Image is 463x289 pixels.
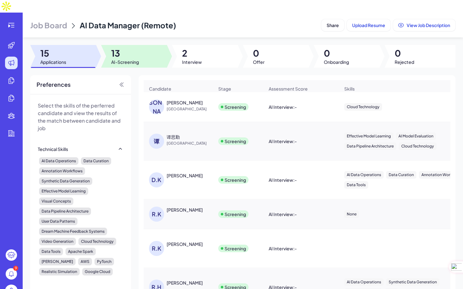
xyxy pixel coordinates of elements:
[149,134,164,149] div: 谭
[39,258,76,265] div: [PERSON_NAME]
[324,47,349,59] span: 0
[39,238,76,245] div: Video Generation
[38,146,68,152] div: Technical Skills
[167,99,203,106] div: 杨超
[39,218,77,225] div: User Data Patterns
[167,207,203,213] div: Raman Kumar
[269,86,308,92] span: Assessment Score
[80,20,176,30] span: AI Data Manager (Remote)
[407,22,450,28] span: View Job Description
[269,245,297,252] div: AI Interview : -
[149,86,171,92] span: Candidate
[82,268,113,275] div: Google Cloud
[39,187,88,195] div: Effective Model Learning
[225,138,246,144] div: Screening
[37,80,71,89] span: Preferences
[386,278,439,286] div: Synthetic Data Generation
[81,157,111,165] div: Data Curation
[167,134,180,140] div: 谭思勤
[182,59,202,65] span: Interview
[149,172,164,187] div: D.K
[225,211,246,217] div: Screening
[344,210,359,218] div: None
[39,157,78,165] div: AI Data Operations
[39,177,92,185] div: Synthetic Data Generation
[327,22,339,28] span: Share
[39,167,85,175] div: Annotation Workflows
[167,172,203,179] div: Durga Kotha
[344,181,368,189] div: Data Tools
[78,238,116,245] div: Cloud Technology
[111,47,139,59] span: 13
[78,258,92,265] div: AWS
[149,207,164,222] div: R.K
[39,268,80,275] div: Realistic Simulation
[182,47,202,59] span: 2
[269,177,297,183] div: AI Interview : -
[225,104,246,110] div: Screening
[38,102,123,132] p: Select the skills of the perferred candidate and view the results of the match between candidate ...
[269,104,297,110] div: AI Interview : -
[344,86,355,92] span: Skills
[321,19,344,31] button: Share
[352,22,385,28] span: Upload Resume
[39,248,63,255] div: Data Tools
[344,132,393,140] div: Effective Model Learning
[167,140,214,147] span: [GEOGRAPHIC_DATA]
[149,241,164,256] div: R.K
[395,59,414,65] span: Rejected
[269,211,297,217] div: AI Interview : -
[393,19,455,31] button: View Job Description
[269,138,297,144] div: AI Interview : -
[395,47,414,59] span: 0
[344,103,382,111] div: Cloud Technology
[111,59,139,65] span: AI-Screening
[39,228,107,235] div: Dream Machine Feedback Systems
[40,47,66,59] span: 15
[344,171,384,179] div: AI Data Operations
[30,20,67,30] span: Job Board
[344,278,384,286] div: AI Data Operations
[225,177,246,183] div: Screening
[149,99,164,114] div: [PERSON_NAME]
[386,171,416,179] div: Data Curation
[218,86,231,92] span: Stage
[253,59,265,65] span: Offer
[225,245,246,252] div: Screening
[396,132,436,140] div: AI Model Evaluation
[344,142,396,150] div: Data Pipeline Architecture
[399,142,437,150] div: Cloud Technology
[253,47,265,59] span: 0
[39,208,91,215] div: Data Pipeline Architecture
[13,266,18,271] div: 9
[347,19,391,31] button: Upload Resume
[39,197,73,205] div: Visual Concepts
[66,248,96,255] div: Apache Spark
[167,280,203,286] div: Roger Hukkeri
[324,59,349,65] span: Onboarding
[94,258,114,265] div: PyTorch
[40,59,66,65] span: Applications
[167,241,203,247] div: Rasool Khan
[167,106,214,112] span: [GEOGRAPHIC_DATA]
